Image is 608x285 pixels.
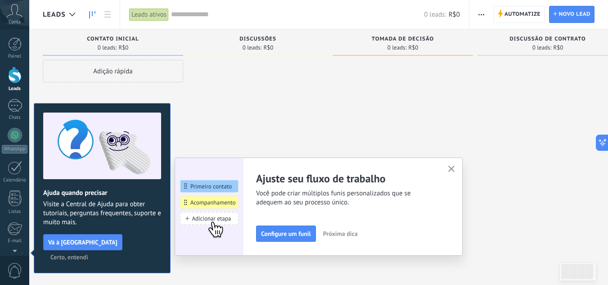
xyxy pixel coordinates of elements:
[239,36,276,42] span: Discussões
[43,10,66,19] span: Leads
[85,6,100,23] a: Leads
[408,45,418,50] span: R$0
[43,60,183,82] div: Adição rápida
[504,6,540,23] span: Automatize
[50,254,88,260] span: Certo, entendi
[243,45,262,50] span: 0 leads:
[48,239,117,245] span: Vá à [GEOGRAPHIC_DATA]
[549,6,594,23] a: Novo lead
[43,234,122,250] button: Vá à [GEOGRAPHIC_DATA]
[43,200,161,227] span: Visite a Central de Ajuda para obter tutoriais, perguntas frequentes, suporte e muito mais.
[2,115,28,121] div: Chats
[256,172,437,185] h2: Ajuste seu fluxo de trabalho
[387,45,407,50] span: 0 leads:
[2,145,27,154] div: WhatsApp
[559,6,590,23] span: Novo lead
[2,177,28,183] div: Calendário
[87,36,139,42] span: Contato inicial
[192,36,324,44] div: Discussões
[337,36,468,44] div: Tomada de decisão
[9,19,21,25] span: Conta
[263,45,273,50] span: R$0
[100,6,115,23] a: Lista
[2,238,28,244] div: E-mail
[323,231,358,237] span: Próxima dica
[46,250,92,264] button: Certo, entendi
[261,231,311,237] span: Configure um funil
[475,6,488,23] button: Mais
[532,45,552,50] span: 0 leads:
[2,86,28,92] div: Leads
[47,36,179,44] div: Contato inicial
[372,36,434,42] span: Tomada de decisão
[2,54,28,59] div: Painel
[2,209,28,215] div: Listas
[319,227,362,240] button: Próxima dica
[449,10,460,19] span: R$0
[509,36,585,42] span: Discussão de contrato
[553,45,563,50] span: R$0
[256,189,437,207] span: Você pode criar múltiplos funis personalizados que se adequem ao seu processo único.
[256,226,316,242] button: Configure um funil
[494,6,545,23] a: Automatize
[424,10,446,19] span: 0 leads:
[118,45,128,50] span: R$0
[98,45,117,50] span: 0 leads:
[129,8,169,21] div: Leads ativos
[43,189,161,197] h2: Ajuda quando precisar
